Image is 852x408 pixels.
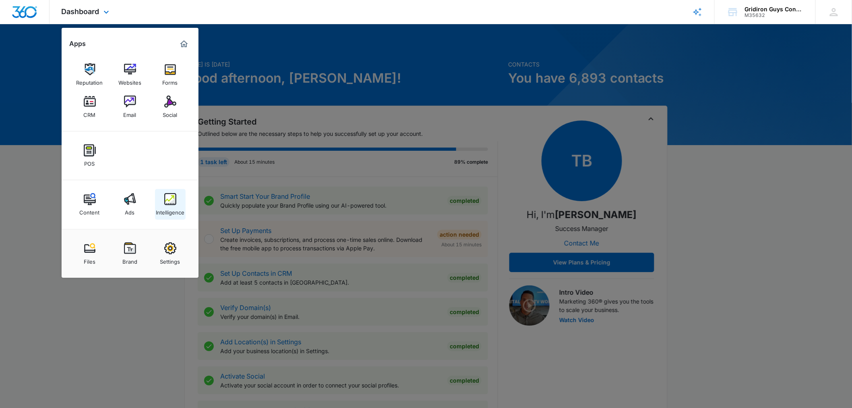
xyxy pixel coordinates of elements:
[178,37,190,50] a: Marketing 360® Dashboard
[74,140,105,171] a: POS
[155,238,186,269] a: Settings
[115,189,145,220] a: Ads
[74,59,105,90] a: Reputation
[70,40,86,48] h2: Apps
[85,156,95,167] div: POS
[84,254,95,265] div: Files
[155,189,186,220] a: Intelligence
[84,108,96,118] div: CRM
[118,75,141,86] div: Websites
[124,108,136,118] div: Email
[74,238,105,269] a: Files
[163,75,178,86] div: Forms
[74,189,105,220] a: Content
[155,59,186,90] a: Forms
[74,92,105,122] a: CRM
[80,205,100,216] div: Content
[155,92,186,122] a: Social
[156,205,184,216] div: Intelligence
[122,254,137,265] div: Brand
[160,254,180,265] div: Settings
[77,75,103,86] div: Reputation
[125,205,135,216] div: Ads
[62,7,99,16] span: Dashboard
[745,12,804,18] div: account id
[115,92,145,122] a: Email
[115,59,145,90] a: Websites
[163,108,178,118] div: Social
[745,6,804,12] div: account name
[115,238,145,269] a: Brand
